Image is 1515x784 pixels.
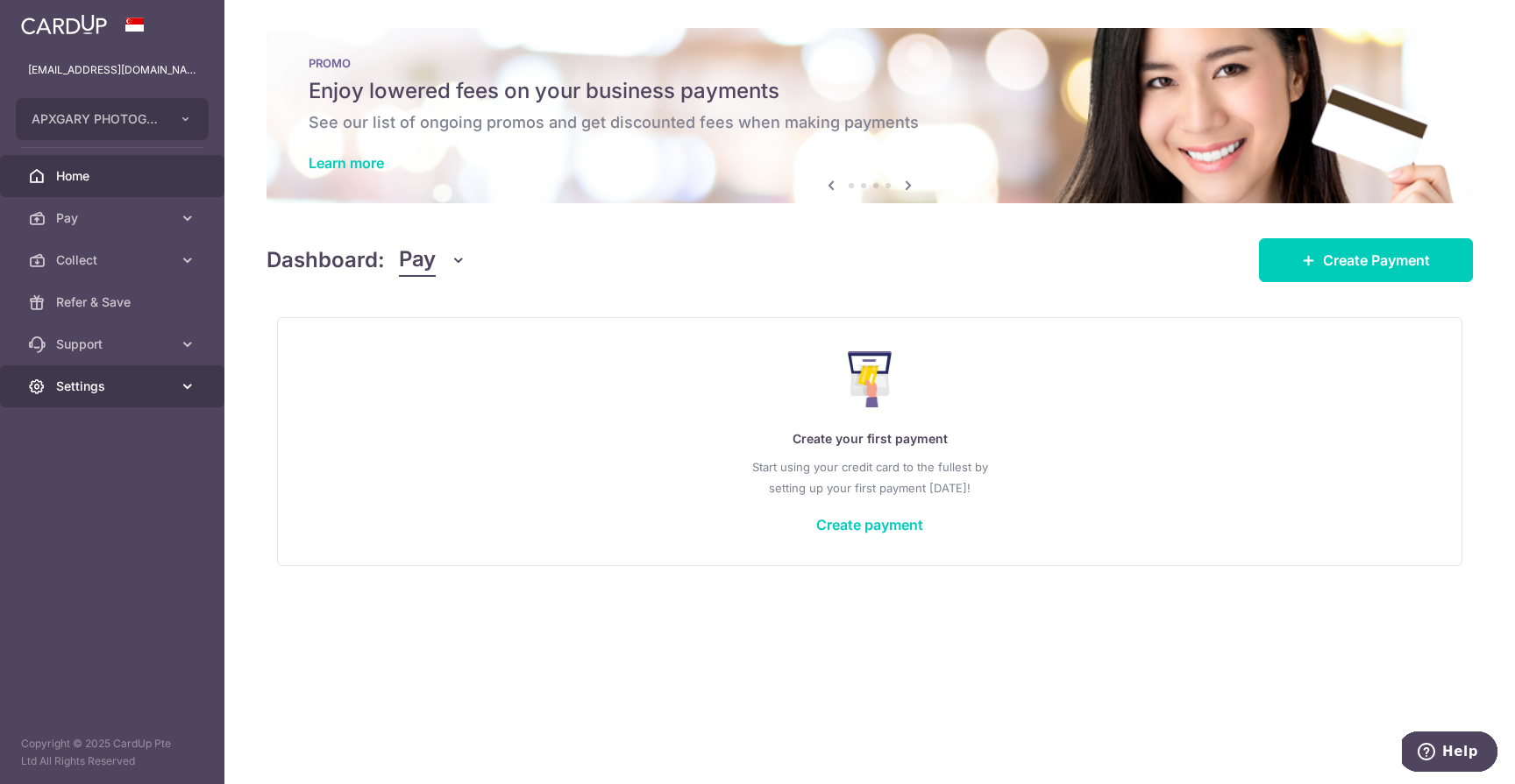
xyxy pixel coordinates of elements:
span: Help [40,12,76,28]
img: CardUp [21,14,107,35]
button: Pay [399,244,466,277]
p: Create your first payment [313,428,1426,449]
span: Pay [399,244,436,277]
span: Refer & Save [56,293,172,311]
span: Collect [56,251,172,269]
span: Create Payment [1323,250,1430,271]
h6: See our list of ongoing promos and get discounted fees when making payments [309,112,1431,133]
img: Make Payment [848,351,893,407]
button: APXGARY PHOTOGRAPHY [16,98,209,140]
span: Settings [56,378,172,395]
p: PROMO [309,56,1431,70]
a: Create payment [816,516,923,533]
img: Latest Promos Banner [267,28,1473,203]
a: Learn more [309,154,384,172]
span: Pay [56,209,172,227]
span: Support [56,335,172,353]
a: Create Payment [1259,238,1473,282]
iframe: Opens a widget where you can find more information [1402,731,1497,775]
p: [EMAIL_ADDRESS][DOMAIN_NAME] [28,61,196,79]
p: Start using your credit card to the fullest by setting up your first payment [DATE]! [313,456,1426,498]
span: APXGARY PHOTOGRAPHY [32,110,161,128]
span: Home [56,167,172,185]
h5: Enjoy lowered fees on your business payments [309,77,1431,105]
h4: Dashboard: [267,244,385,276]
